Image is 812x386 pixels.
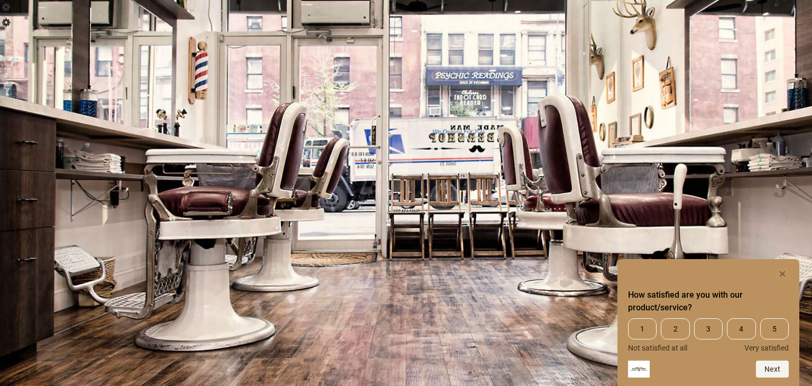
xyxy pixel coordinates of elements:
[727,318,755,339] span: 4
[760,318,789,339] span: 5
[628,268,789,378] div: How satisfied are you with our product/service? Select an option from 1 to 5, with 1 being Not sa...
[628,318,789,352] div: How satisfied are you with our product/service? Select an option from 1 to 5, with 1 being Not sa...
[628,289,789,314] h2: How satisfied are you with our product/service? Select an option from 1 to 5, with 1 being Not sa...
[628,318,657,339] span: 1
[756,361,789,378] button: Next question
[744,344,789,352] span: Very satisfied
[694,318,723,339] span: 3
[661,318,689,339] span: 2
[628,344,687,352] span: Not satisfied at all
[776,268,789,280] button: Hide survey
